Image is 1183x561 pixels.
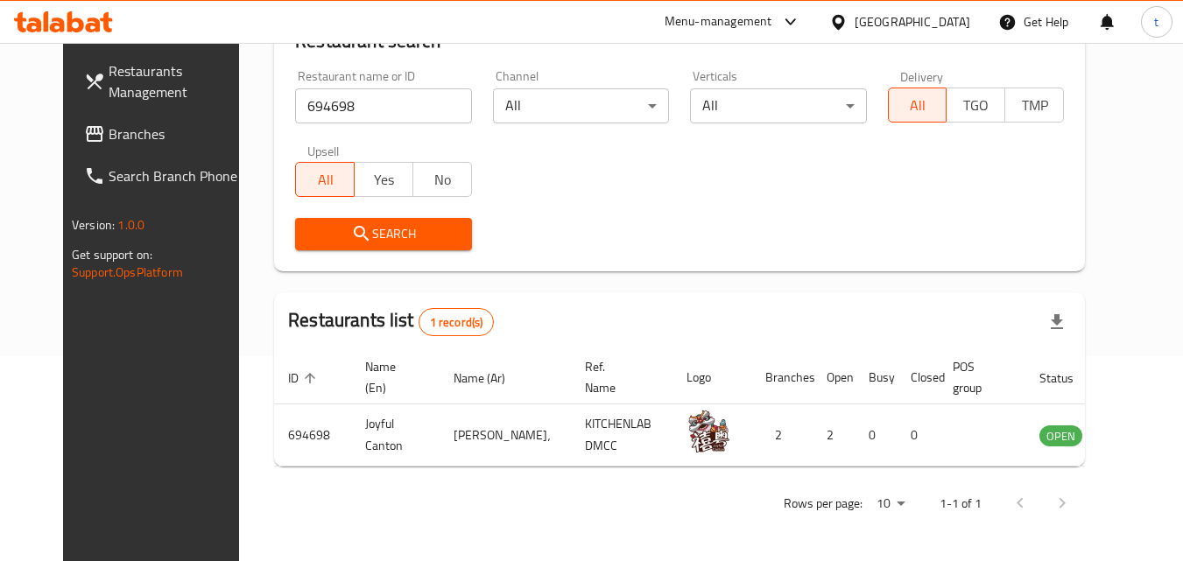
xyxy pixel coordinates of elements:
span: Name (En) [365,356,419,398]
button: Search [295,218,471,250]
div: Export file [1036,301,1078,343]
td: 694698 [274,404,351,466]
span: 1.0.0 [117,214,144,236]
span: ID [288,368,321,389]
span: All [896,93,940,118]
td: 2 [751,404,813,466]
span: POS group [953,356,1004,398]
td: 0 [855,404,897,466]
span: Search [309,223,457,245]
input: Search for restaurant name or ID.. [295,88,471,123]
button: All [295,162,355,197]
button: TGO [946,88,1005,123]
span: Status [1039,368,1096,389]
span: Yes [362,167,406,193]
td: [PERSON_NAME]، [440,404,571,466]
span: Version: [72,214,115,236]
span: t [1154,12,1158,32]
h2: Restaurant search [295,28,1064,54]
span: No [420,167,465,193]
label: Delivery [900,70,944,82]
button: No [412,162,472,197]
span: All [303,167,348,193]
button: TMP [1004,88,1064,123]
div: Total records count [419,308,495,336]
span: 1 record(s) [419,314,494,331]
span: TGO [954,93,998,118]
div: Menu-management [665,11,772,32]
th: Closed [897,351,939,404]
a: Search Branch Phone [70,155,261,197]
a: Restaurants Management [70,50,261,113]
button: All [888,88,947,123]
div: Rows per page: [870,491,912,517]
td: 2 [813,404,855,466]
table: enhanced table [274,351,1178,466]
div: All [493,88,669,123]
span: TMP [1012,93,1057,118]
td: 0 [897,404,939,466]
td: KITCHENLAB DMCC [571,404,672,466]
span: Get support on: [72,243,152,266]
div: OPEN [1039,425,1082,446]
a: Branches [70,113,261,155]
th: Branches [751,351,813,404]
h2: Restaurants list [288,307,494,336]
th: Open [813,351,855,404]
a: Support.OpsPlatform [72,261,183,284]
th: Busy [855,351,897,404]
p: 1-1 of 1 [940,493,982,515]
span: Ref. Name [585,356,651,398]
p: Rows per page: [784,493,863,515]
span: OPEN [1039,426,1082,446]
label: Upsell [307,144,340,157]
span: Search Branch Phone [109,165,247,186]
td: Joyful Canton [351,404,440,466]
th: Logo [672,351,751,404]
div: [GEOGRAPHIC_DATA] [855,12,970,32]
img: Joyful Canton [687,410,730,453]
span: Branches [109,123,247,144]
span: Restaurants Management [109,60,247,102]
button: Yes [354,162,413,197]
span: Name (Ar) [454,368,528,389]
div: All [690,88,866,123]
